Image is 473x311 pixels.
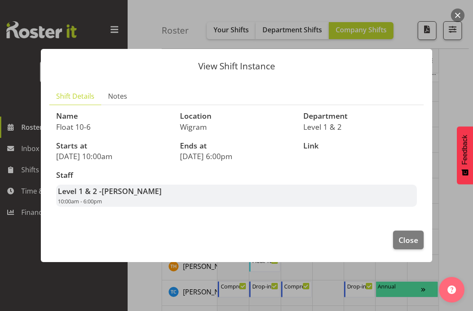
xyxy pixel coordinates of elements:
h3: Department [303,112,417,120]
h3: Location [180,112,293,120]
span: Notes [108,91,127,101]
h3: Ends at [180,142,293,150]
span: 10:00am - 6:00pm [58,197,102,205]
img: help-xxl-2.png [447,285,456,294]
button: Feedback - Show survey [457,126,473,184]
button: Close [393,231,424,249]
p: View Shift Instance [49,62,424,71]
span: Close [399,234,418,245]
h3: Name [56,112,170,120]
span: [PERSON_NAME] [102,186,162,196]
h3: Staff [56,171,417,180]
strong: Level 1 & 2 - [58,186,162,196]
p: [DATE] 6:00pm [180,151,293,161]
h3: Link [303,142,417,150]
p: Float 10-6 [56,122,170,131]
p: [DATE] 10:00am [56,151,170,161]
span: Shift Details [56,91,94,101]
h3: Starts at [56,142,170,150]
span: Feedback [461,135,469,165]
p: Wigram [180,122,293,131]
p: Level 1 & 2 [303,122,417,131]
